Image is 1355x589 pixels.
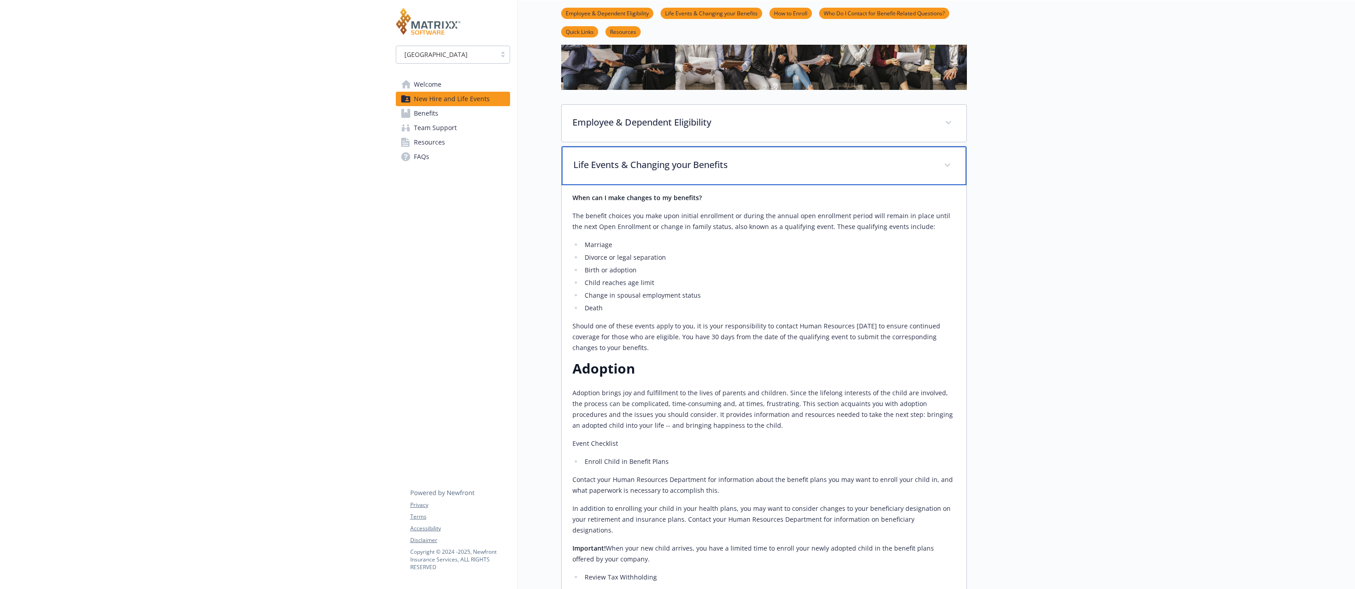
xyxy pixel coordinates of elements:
[769,9,812,17] a: How to Enroll
[396,121,510,135] a: Team Support
[396,150,510,164] a: FAQs
[572,116,934,129] p: Employee & Dependent Eligibility
[561,27,598,36] a: Quick Links
[572,210,956,232] p: The benefit choices you make upon initial enrollment or during the annual open enrollment period ...
[414,77,441,92] span: Welcome
[573,158,933,172] p: Life Events & Changing your Benefits
[404,50,468,59] span: [GEOGRAPHIC_DATA]
[562,105,966,142] div: Employee & Dependent Eligibility
[819,9,949,17] a: Who Do I Contact for Benefit-Related Questions?
[410,524,510,533] a: Accessibility
[396,135,510,150] a: Resources
[572,438,956,449] p: Event Checklist
[582,303,956,313] li: Death
[572,474,956,496] p: Contact your Human Resources Department for information about the benefit plans you may want to e...
[561,9,653,17] a: Employee & Dependent Eligibility
[582,252,956,263] li: Divorce or legal separation
[572,321,956,353] p: Should one of these events apply to you, it is your responsibility to contact Human Resources [DA...
[582,456,956,467] li: Enroll Child in Benefit Plans
[410,501,510,509] a: Privacy
[561,5,967,90] img: new hire page banner
[414,121,457,135] span: Team Support
[572,543,956,565] p: When your new child arrives, you have a limited time to enroll your newly adopted child in the be...
[582,290,956,301] li: Change in spousal employment status
[414,92,490,106] span: New Hire and Life Events
[562,146,966,185] div: Life Events & Changing your Benefits
[661,9,762,17] a: Life Events & Changing your Benefits
[396,92,510,106] a: New Hire and Life Events
[572,544,606,552] strong: Important!
[414,106,438,121] span: Benefits
[572,360,956,377] h1: Adoption
[414,150,429,164] span: FAQs
[582,572,956,583] li: Review Tax Withholding
[410,536,510,544] a: Disclaimer
[401,50,492,59] span: [GEOGRAPHIC_DATA]
[582,277,956,288] li: Child reaches age limit
[572,503,956,536] p: In addition to enrolling your child in your health plans, you may want to consider changes to you...
[410,513,510,521] a: Terms
[396,77,510,92] a: Welcome
[572,193,702,202] strong: When can I make changes to my benefits?
[572,388,956,431] p: Adoption brings joy and fulfillment to the lives of parents and children. Since the lifelong inte...
[396,106,510,121] a: Benefits
[414,135,445,150] span: Resources
[410,548,510,571] p: Copyright © 2024 - 2025 , Newfront Insurance Services, ALL RIGHTS RESERVED
[582,239,956,250] li: Marriage
[582,265,956,276] li: Birth or adoption
[605,27,641,36] a: Resources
